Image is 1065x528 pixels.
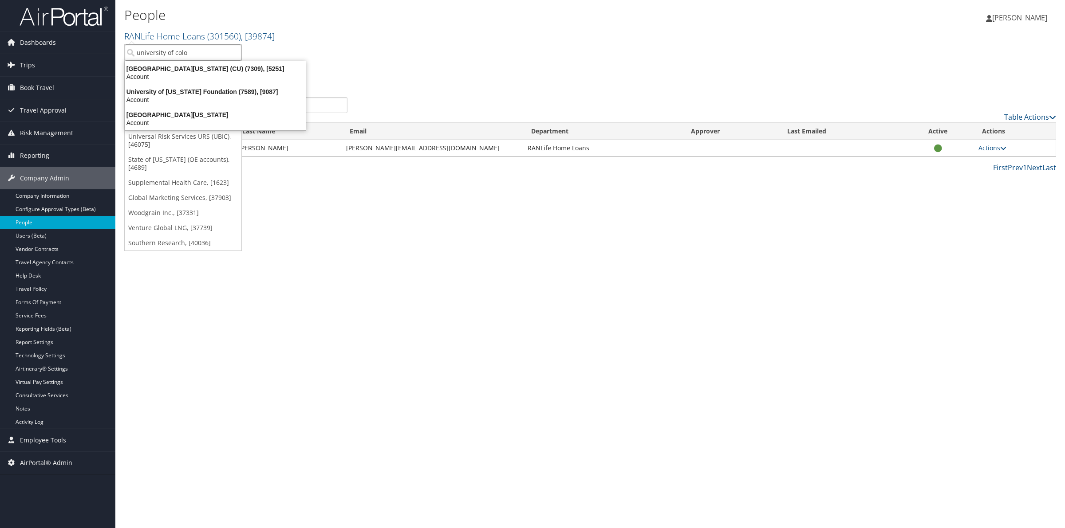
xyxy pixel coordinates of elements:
th: Last Name: activate to sort column descending [234,123,342,140]
span: Company Admin [20,167,69,189]
th: Last Emailed: activate to sort column ascending [779,123,902,140]
span: [PERSON_NAME] [992,13,1047,23]
span: Trips [20,54,35,76]
th: Department: activate to sort column ascending [523,123,683,140]
span: Reporting [20,145,49,167]
span: Employee Tools [20,429,66,451]
span: Book Travel [20,77,54,99]
a: RANLife Home Loans [124,30,275,42]
a: [PERSON_NAME] [986,4,1056,31]
td: [PERSON_NAME] [234,140,342,156]
a: 1 [1023,163,1027,172]
span: Dashboards [20,31,56,54]
div: Account [120,119,311,127]
a: Southern Research, [40036] [125,235,241,250]
div: Account [120,96,311,104]
span: , [ 39874 ] [241,30,275,42]
span: ( 301560 ) [207,30,241,42]
div: [GEOGRAPHIC_DATA][US_STATE] (CU) (7309), [5251] [120,65,311,73]
a: Table Actions [1004,112,1056,122]
td: RANLife Home Loans [523,140,683,156]
a: Universal Risk Services URS (UBIC), [46075] [125,129,241,152]
th: Approver [683,123,779,140]
img: airportal-logo.png [20,6,108,27]
th: Active: activate to sort column ascending [902,123,974,140]
span: Risk Management [20,122,73,144]
div: University of [US_STATE] Foundation (7589), [9087] [120,88,311,96]
div: [GEOGRAPHIC_DATA][US_STATE] [120,111,311,119]
a: Global Marketing Services, [37903] [125,190,241,205]
span: Travel Approval [20,99,67,121]
a: Last [1042,163,1056,172]
a: First [993,163,1008,172]
a: Actions [978,144,1006,152]
a: Supplemental Health Care, [1623] [125,175,241,190]
h1: People [124,6,745,24]
a: State of [US_STATE] (OE accounts), [4689] [125,152,241,175]
th: Actions [974,123,1056,140]
input: Search Accounts [125,44,241,61]
td: [PERSON_NAME][EMAIL_ADDRESS][DOMAIN_NAME] [342,140,523,156]
a: Prev [1008,163,1023,172]
a: Next [1027,163,1042,172]
a: Venture Global LNG, [37739] [125,220,241,235]
div: Account [120,73,311,81]
span: AirPortal® Admin [20,452,72,474]
a: Woodgrain Inc., [37331] [125,205,241,220]
th: Email: activate to sort column ascending [342,123,523,140]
